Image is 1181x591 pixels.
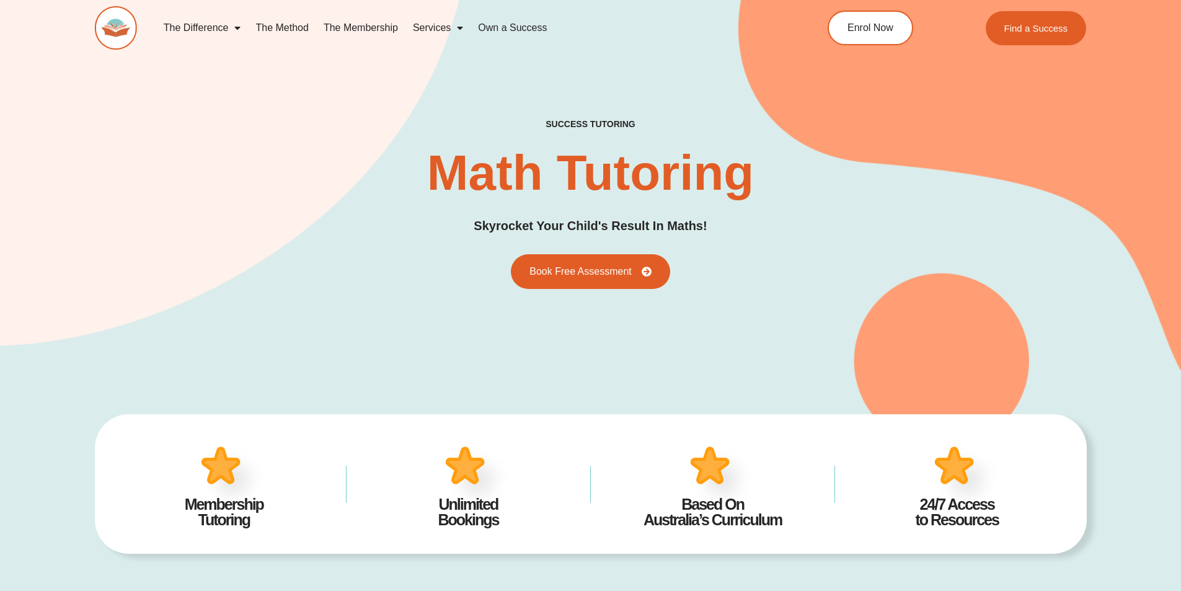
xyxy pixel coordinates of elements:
a: Find a Success [986,11,1087,45]
h4: 24/7 Access to Resources [854,497,1061,528]
h4: Membership Tutoring [121,497,328,528]
span: Find a Success [1004,24,1068,33]
a: Enrol Now [828,11,913,45]
span: Enrol Now [847,23,893,33]
h3: Skyrocket Your Child's Result In Maths! [474,216,707,236]
a: The Membership [316,14,405,42]
h4: Unlimited Bookings [365,497,572,528]
h4: success tutoring [546,119,635,130]
a: Book Free Assessment [511,254,670,289]
a: The Method [248,14,316,42]
span: Book Free Assessment [529,267,632,277]
nav: Menu [156,14,771,42]
h2: Math Tutoring [427,148,754,198]
h4: Based On Australia’s Curriculum [609,497,816,528]
a: Services [405,14,471,42]
a: Own a Success [471,14,554,42]
a: The Difference [156,14,249,42]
